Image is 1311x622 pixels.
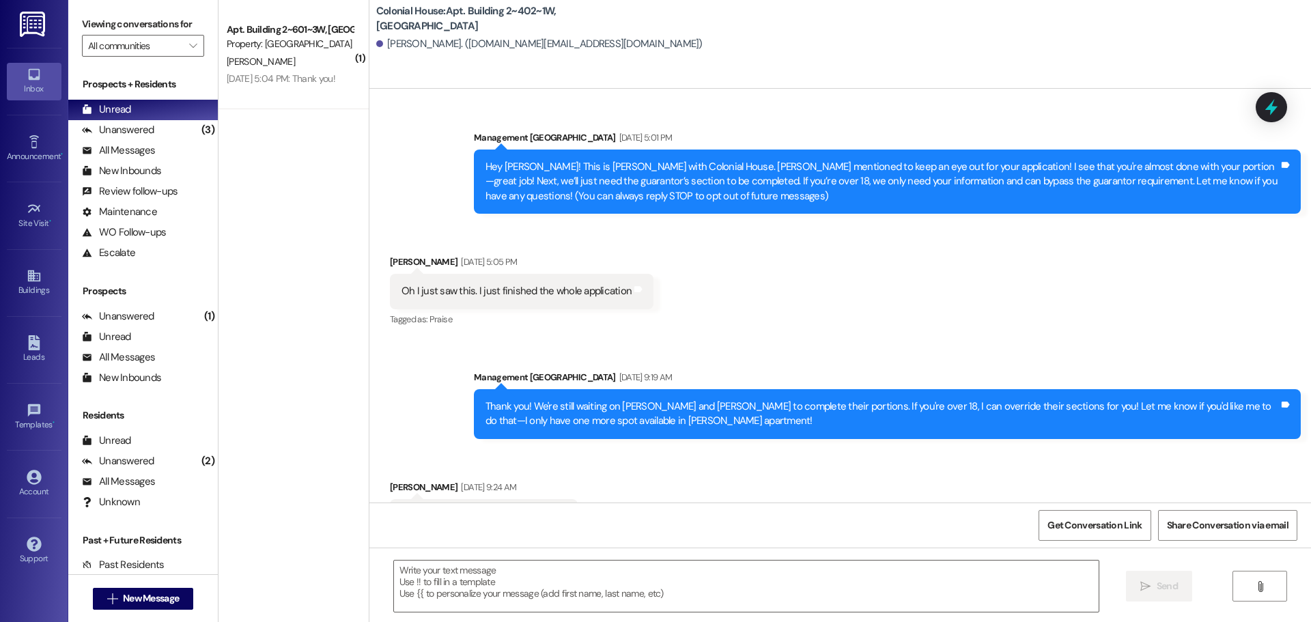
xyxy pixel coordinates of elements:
[474,130,1301,150] div: Management [GEOGRAPHIC_DATA]
[201,306,218,327] div: (1)
[82,558,165,572] div: Past Residents
[227,72,335,85] div: [DATE] 5:04 PM: Thank you!
[198,119,218,141] div: (3)
[1157,579,1178,593] span: Send
[82,330,131,344] div: Unread
[53,418,55,427] span: •
[429,313,452,325] span: Praise
[82,14,204,35] label: Viewing conversations for
[7,533,61,569] a: Support
[82,184,178,199] div: Review follow-ups
[20,12,48,37] img: ResiDesk Logo
[376,4,649,33] b: Colonial House: Apt. Building 2~402~1W, [GEOGRAPHIC_DATA]
[227,37,353,51] div: Property: [GEOGRAPHIC_DATA]
[82,102,131,117] div: Unread
[1047,518,1142,533] span: Get Conversation Link
[82,475,155,489] div: All Messages
[198,451,218,472] div: (2)
[61,150,63,159] span: •
[7,331,61,368] a: Leads
[401,284,632,298] div: Oh I just saw this. I just finished the whole application
[474,370,1301,389] div: Management [GEOGRAPHIC_DATA]
[82,143,155,158] div: All Messages
[7,63,61,100] a: Inbox
[82,164,161,178] div: New Inbounds
[390,309,653,329] div: Tagged as:
[82,246,135,260] div: Escalate
[390,255,653,274] div: [PERSON_NAME]
[7,197,61,234] a: Site Visit •
[616,130,673,145] div: [DATE] 5:01 PM
[107,593,117,604] i: 
[1158,510,1297,541] button: Share Conversation via email
[88,35,182,57] input: All communities
[82,454,154,468] div: Unanswered
[1140,581,1151,592] i: 
[82,350,155,365] div: All Messages
[49,216,51,226] span: •
[93,588,194,610] button: New Message
[123,591,179,606] span: New Message
[189,40,197,51] i: 
[68,77,218,91] div: Prospects + Residents
[82,123,154,137] div: Unanswered
[82,205,157,219] div: Maintenance
[376,37,703,51] div: [PERSON_NAME]. ([DOMAIN_NAME][EMAIL_ADDRESS][DOMAIN_NAME])
[68,284,218,298] div: Prospects
[457,480,516,494] div: [DATE] 9:24 AM
[1255,581,1265,592] i: 
[485,399,1279,429] div: Thank you! We're still waiting on [PERSON_NAME] and [PERSON_NAME] to complete their portions. If ...
[616,370,673,384] div: [DATE] 9:19 AM
[7,466,61,503] a: Account
[82,495,140,509] div: Unknown
[457,255,517,269] div: [DATE] 5:05 PM
[82,225,166,240] div: WO Follow-ups
[1126,571,1192,602] button: Send
[485,160,1279,203] div: Hey [PERSON_NAME]! This is [PERSON_NAME] with Colonial House. [PERSON_NAME] mentioned to keep an ...
[7,399,61,436] a: Templates •
[82,309,154,324] div: Unanswered
[227,23,353,37] div: Apt. Building 2~601~3W, [GEOGRAPHIC_DATA]
[227,55,295,68] span: [PERSON_NAME]
[68,408,218,423] div: Residents
[390,480,578,499] div: [PERSON_NAME]
[1167,518,1288,533] span: Share Conversation via email
[1039,510,1151,541] button: Get Conversation Link
[68,533,218,548] div: Past + Future Residents
[7,264,61,301] a: Buildings
[82,434,131,448] div: Unread
[82,371,161,385] div: New Inbounds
